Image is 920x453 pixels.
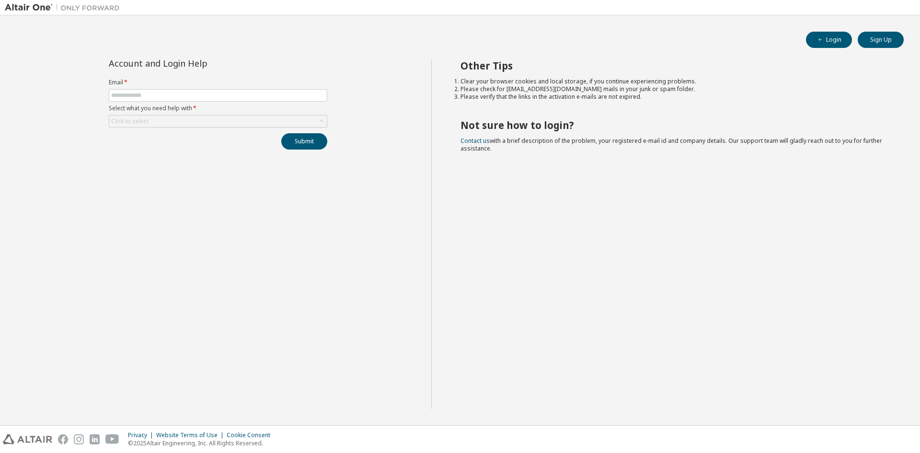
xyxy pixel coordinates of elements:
label: Email [109,79,327,86]
p: © 2025 Altair Engineering, Inc. All Rights Reserved. [128,439,276,447]
img: youtube.svg [105,434,119,444]
label: Select what you need help with [109,105,327,112]
img: linkedin.svg [90,434,100,444]
button: Sign Up [858,32,904,48]
li: Please check for [EMAIL_ADDRESS][DOMAIN_NAME] mails in your junk or spam folder. [460,85,887,93]
div: Account and Login Help [109,59,284,67]
img: facebook.svg [58,434,68,444]
button: Login [806,32,852,48]
div: Privacy [128,431,156,439]
button: Submit [281,133,327,150]
img: instagram.svg [74,434,84,444]
div: Website Terms of Use [156,431,227,439]
li: Clear your browser cookies and local storage, if you continue experiencing problems. [460,78,887,85]
span: with a brief description of the problem, your registered e-mail id and company details. Our suppo... [460,137,882,152]
h2: Other Tips [460,59,887,72]
div: Cookie Consent [227,431,276,439]
h2: Not sure how to login? [460,119,887,131]
img: Altair One [5,3,125,12]
img: altair_logo.svg [3,434,52,444]
a: Contact us [460,137,490,145]
div: Click to select [109,116,327,127]
div: Click to select [111,117,149,125]
li: Please verify that the links in the activation e-mails are not expired. [460,93,887,101]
